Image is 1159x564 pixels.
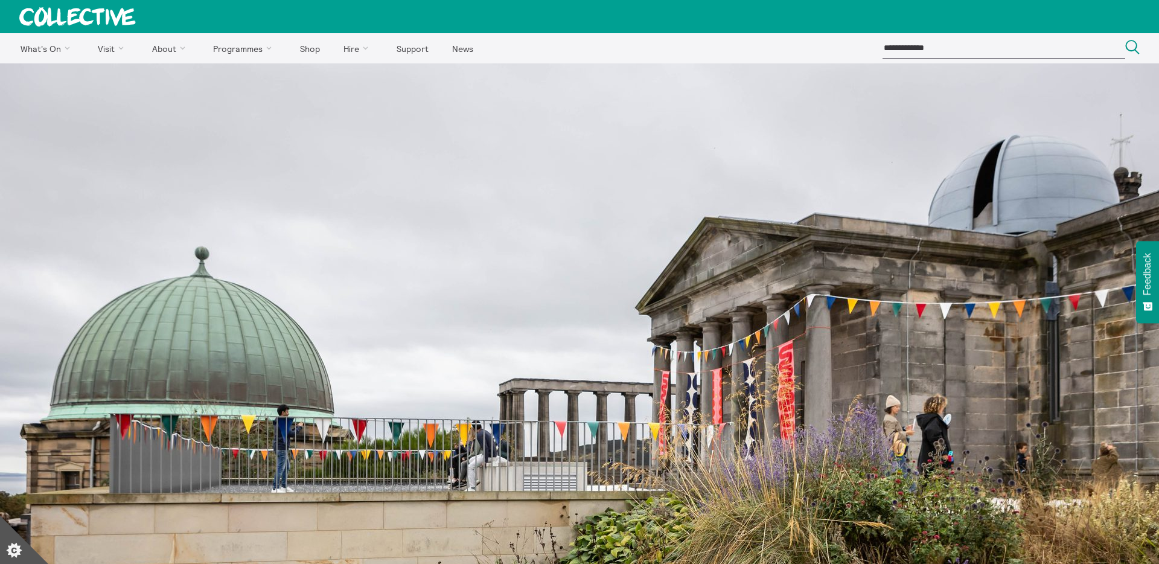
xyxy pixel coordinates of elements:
a: About [141,33,200,63]
a: Programmes [203,33,287,63]
a: What's On [10,33,85,63]
a: Support [386,33,439,63]
a: Visit [88,33,139,63]
a: News [441,33,484,63]
button: Feedback - Show survey [1136,241,1159,323]
a: Shop [289,33,330,63]
a: Hire [333,33,384,63]
span: Feedback [1142,253,1153,295]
